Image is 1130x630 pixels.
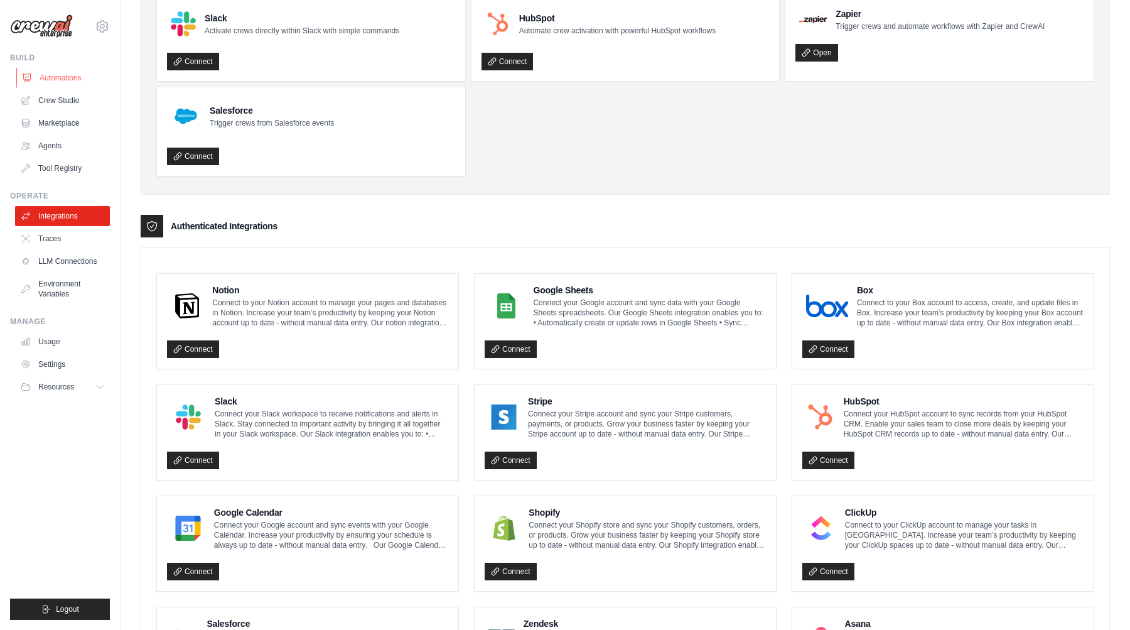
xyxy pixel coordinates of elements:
h4: Stripe [528,395,766,408]
p: Trigger crews and automate workflows with Zapier and CrewAI [836,21,1045,31]
a: Marketplace [15,113,110,133]
img: Zapier Logo [799,16,827,23]
p: Connect your HubSpot account to sync records from your HubSpot CRM. Enable your sales team to clo... [844,409,1084,439]
a: Connect [167,53,219,70]
p: Automate crew activation with powerful HubSpot workflows [519,26,716,36]
p: Activate crews directly within Slack with simple commands [205,26,399,36]
a: Settings [15,354,110,374]
h4: Zendesk [524,617,766,630]
img: Stripe Logo [488,405,519,430]
img: Slack Logo [171,405,206,430]
a: Integrations [15,206,110,226]
a: Connect [167,340,219,358]
a: Connect [482,53,534,70]
a: Connect [485,340,537,358]
h4: Slack [205,12,399,24]
img: Shopify Logo [488,516,520,541]
a: Crew Studio [15,90,110,111]
div: Manage [10,317,110,327]
a: Usage [15,332,110,352]
h4: HubSpot [519,12,716,24]
div: Build [10,53,110,63]
img: Google Calendar Logo [171,516,205,541]
h4: Shopify [529,506,766,519]
h4: Box [857,284,1084,296]
a: Connect [802,563,854,580]
a: Automations [16,68,111,88]
img: Slack Logo [171,11,196,36]
a: Environment Variables [15,274,110,304]
img: HubSpot Logo [485,11,510,36]
button: Logout [10,599,110,620]
p: Connect to your Box account to access, create, and update files in Box. Increase your team’s prod... [857,298,1084,328]
img: Logo [10,14,73,38]
a: Agents [15,136,110,156]
a: Tool Registry [15,158,110,178]
h4: Zapier [836,8,1045,20]
a: Connect [802,452,854,469]
span: Logout [56,604,79,614]
img: Google Sheets Logo [488,293,524,318]
img: Notion Logo [171,293,203,318]
a: Connect [802,340,854,358]
h3: Authenticated Integrations [171,220,277,232]
p: Connect to your ClickUp account to manage your tasks in [GEOGRAPHIC_DATA]. Increase your team’s p... [845,520,1084,550]
img: Salesforce Logo [171,101,201,131]
div: Operate [10,191,110,201]
img: ClickUp Logo [806,516,836,541]
h4: Google Calendar [214,506,448,519]
button: Resources [15,377,110,397]
h4: Slack [215,395,448,408]
h4: ClickUp [845,506,1084,519]
h4: Google Sheets [533,284,766,296]
h4: HubSpot [844,395,1084,408]
a: Connect [485,452,537,469]
a: Connect [485,563,537,580]
a: Connect [167,452,219,469]
p: Connect your Slack workspace to receive notifications and alerts in Slack. Stay connected to impo... [215,409,448,439]
img: Box Logo [806,293,848,318]
h4: Notion [212,284,448,296]
a: Connect [167,148,219,165]
p: Trigger crews from Salesforce events [210,118,334,128]
span: Resources [38,382,74,392]
p: Connect your Stripe account and sync your Stripe customers, payments, or products. Grow your busi... [528,409,766,439]
p: Connect your Shopify store and sync your Shopify customers, orders, or products. Grow your busine... [529,520,766,550]
p: Connect your Google account and sync events with your Google Calendar. Increase your productivity... [214,520,448,550]
p: Connect your Google account and sync data with your Google Sheets spreadsheets. Our Google Sheets... [533,298,766,328]
img: HubSpot Logo [806,405,835,430]
a: Open [795,44,837,62]
h4: Asana [845,617,1084,630]
a: Connect [167,563,219,580]
p: Connect to your Notion account to manage your pages and databases in Notion. Increase your team’s... [212,298,448,328]
a: LLM Connections [15,251,110,271]
h4: Salesforce [210,104,334,117]
h4: Salesforce [207,617,448,630]
a: Traces [15,229,110,249]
